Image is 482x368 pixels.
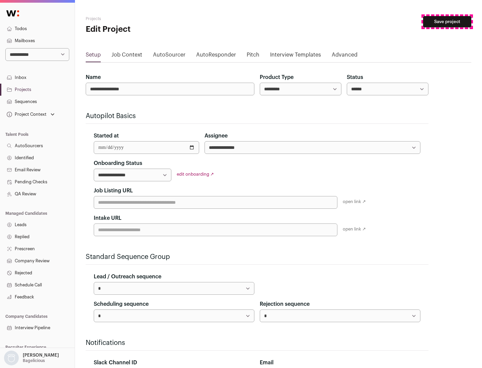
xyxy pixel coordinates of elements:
[86,24,214,35] h1: Edit Project
[332,51,357,62] a: Advanced
[94,300,149,308] label: Scheduling sequence
[270,51,321,62] a: Interview Templates
[94,359,137,367] label: Slack Channel ID
[111,51,142,62] a: Job Context
[86,338,428,348] h2: Notifications
[94,132,119,140] label: Started at
[260,73,294,81] label: Product Type
[94,187,133,195] label: Job Listing URL
[86,252,428,262] h2: Standard Sequence Group
[260,300,310,308] label: Rejection sequence
[4,351,19,365] img: nopic.png
[205,132,228,140] label: Assignee
[86,16,214,21] h2: Projects
[260,359,420,367] div: Email
[86,73,101,81] label: Name
[423,16,471,27] button: Save project
[196,51,236,62] a: AutoResponder
[153,51,185,62] a: AutoSourcer
[5,112,47,117] div: Project Context
[86,111,428,121] h2: Autopilot Basics
[5,110,56,119] button: Open dropdown
[3,7,23,20] img: Wellfound
[23,353,59,358] p: [PERSON_NAME]
[247,51,259,62] a: Pitch
[94,159,142,167] label: Onboarding Status
[3,351,60,365] button: Open dropdown
[23,358,45,363] p: Bagelicious
[177,172,214,176] a: edit onboarding ↗
[94,214,122,222] label: Intake URL
[94,273,161,281] label: Lead / Outreach sequence
[347,73,363,81] label: Status
[86,51,101,62] a: Setup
